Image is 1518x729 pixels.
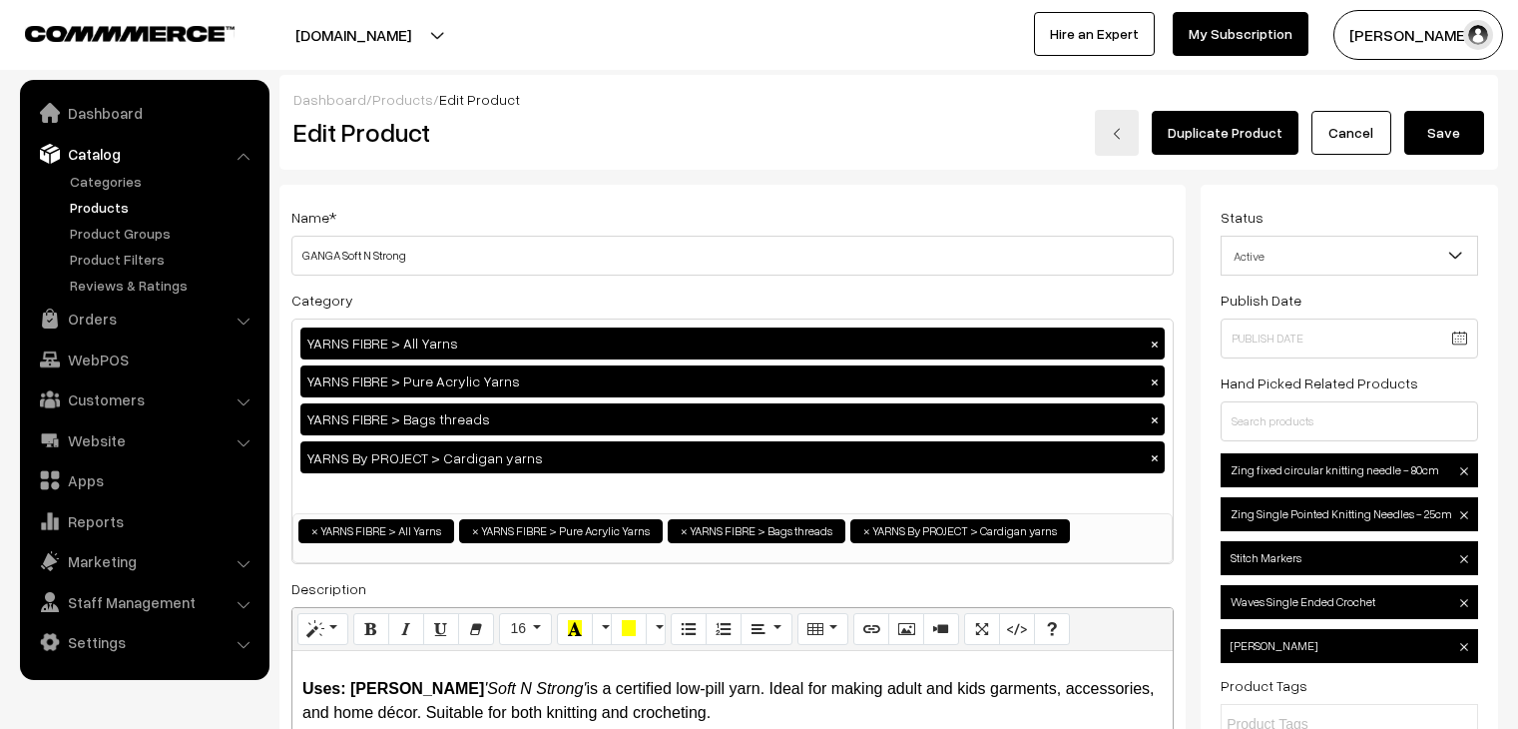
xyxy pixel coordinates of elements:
a: Cancel [1311,111,1391,155]
img: close [1460,643,1468,651]
a: Reviews & Ratings [65,275,262,296]
a: Staff Management [25,584,262,620]
div: YARNS FIBRE > All Yarns [300,328,1165,360]
img: close [1460,511,1468,519]
a: Products [372,91,433,108]
button: Video [923,613,959,645]
span: is a certified low-pill yarn. Ideal for making adult and kids garments, accessories, and home déc... [302,680,1155,721]
span: × [863,522,870,540]
button: Style [297,613,348,645]
button: × [1146,410,1164,428]
span: Active [1222,239,1477,274]
button: Code View [999,613,1035,645]
span: Zing Single Pointed Knitting Needles - 25cm [1221,497,1478,531]
span: Waves Single Ended Crochet [1221,585,1478,619]
a: Apps [25,462,262,498]
a: Product Filters [65,249,262,270]
button: Ordered list (CTRL+SHIFT+NUM8) [706,613,742,645]
button: Unordered list (CTRL+SHIFT+NUM7) [671,613,707,645]
label: Product Tags [1221,675,1307,696]
span: Edit Product [439,91,520,108]
span: × [681,522,688,540]
a: Reports [25,503,262,539]
a: COMMMERCE [25,20,200,44]
a: Customers [25,381,262,417]
div: YARNS FIBRE > Pure Acrylic Yarns [300,365,1165,397]
button: More Color [592,613,612,645]
button: Save [1404,111,1484,155]
img: user [1463,20,1493,50]
button: Bold (CTRL+B) [353,613,389,645]
button: Remove Font Style (CTRL+\) [458,613,494,645]
button: More Color [646,613,666,645]
li: YARNS FIBRE > Bags threads [668,519,845,543]
button: Underline (CTRL+U) [423,613,459,645]
span: × [311,522,318,540]
label: Category [291,290,353,311]
div: / / [293,89,1484,110]
label: Name [291,207,336,228]
label: Publish Date [1221,290,1301,311]
li: YARNS By PROJECT > Cardigan yarns [850,519,1070,543]
button: × [1146,372,1164,390]
input: Search products [1221,401,1478,441]
i: 'Soft N Strong' [484,680,586,697]
button: × [1146,335,1164,353]
img: COMMMERCE [25,26,235,41]
a: Orders [25,301,262,337]
button: [PERSON_NAME]… [1333,10,1503,60]
button: Full Screen [964,613,1000,645]
a: Website [25,422,262,458]
span: Zing fixed circular knitting needle - 80cm [1221,453,1478,487]
a: Categories [65,171,262,192]
label: Hand Picked Related Products [1221,372,1418,393]
span: [PERSON_NAME] [1221,629,1478,663]
button: Recent Color [557,613,593,645]
span: Stitch Markers [1221,541,1478,575]
a: My Subscription [1173,12,1308,56]
button: Link (CTRL+K) [853,613,889,645]
img: close [1460,599,1468,607]
input: Publish Date [1221,319,1478,359]
h2: Edit Product [293,117,772,148]
button: Background Color [611,613,647,645]
button: Paragraph [741,613,791,645]
span: 16 [510,620,526,636]
label: Description [291,578,366,599]
button: Picture [888,613,924,645]
li: YARNS FIBRE > All Yarns [298,519,454,543]
span: Active [1221,236,1478,276]
a: WebPOS [25,342,262,377]
div: YARNS FIBRE > Bags threads [300,403,1165,435]
a: Dashboard [293,91,366,108]
a: Hire an Expert [1034,12,1155,56]
a: Product Groups [65,223,262,244]
li: YARNS FIBRE > Pure Acrylic Yarns [459,519,663,543]
button: [DOMAIN_NAME] [226,10,481,60]
button: Italic (CTRL+I) [388,613,424,645]
button: Help [1034,613,1070,645]
div: YARNS By PROJECT > Cardigan yarns [300,441,1165,473]
img: close [1460,555,1468,563]
a: Dashboard [25,95,262,131]
strong: Uses: [PERSON_NAME] [302,680,484,697]
img: close [1460,467,1468,475]
button: × [1146,448,1164,466]
input: Name [291,236,1174,276]
a: Catalog [25,136,262,172]
button: Font Size [499,613,552,645]
button: Table [797,613,848,645]
a: Settings [25,624,262,660]
a: Marketing [25,543,262,579]
label: Status [1221,207,1264,228]
img: left-arrow.png [1111,128,1123,140]
a: Duplicate Product [1152,111,1298,155]
a: Products [65,197,262,218]
span: × [472,522,479,540]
